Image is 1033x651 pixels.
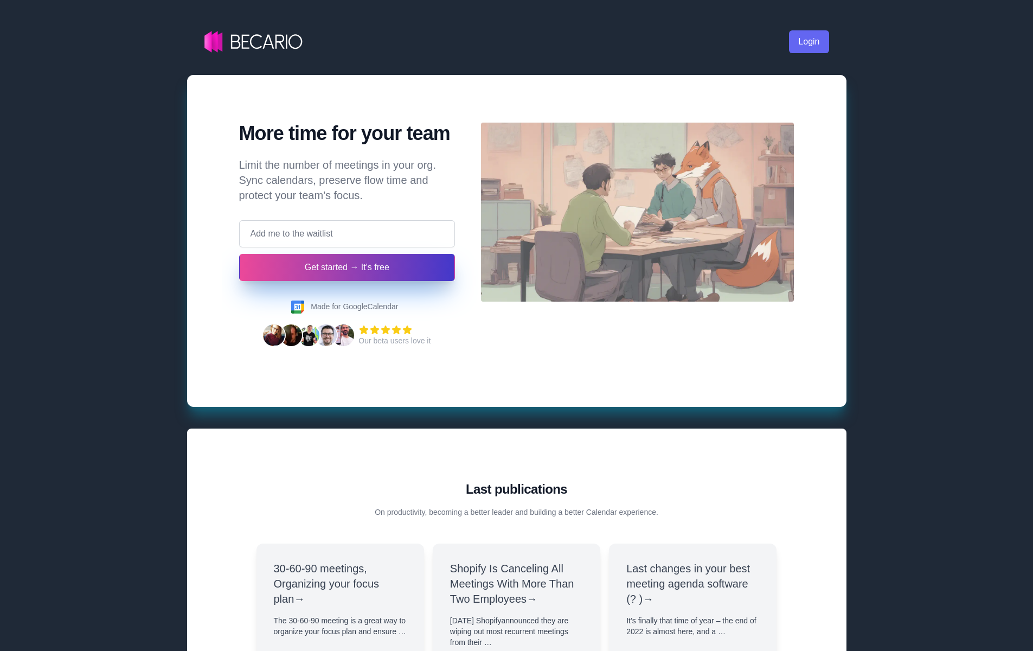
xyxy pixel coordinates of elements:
a: Shopify Is Canceling All Meetings With More Than Two Employees→ [450,561,583,607]
nav: Top [187,9,846,75]
h3: Last changes in your best meeting agenda software (? ) → [626,561,759,607]
img: An app for people who hate unproductive meetings [481,123,794,302]
a: announced they are wiping out most recurrent meetings from their … [450,616,568,647]
span: Calendar [368,302,399,311]
p: The 30-60-90 meeting is a great way to organize your focus plan and ensure … [274,615,407,637]
a: Last changes in your best meeting agenda software (? )→ [626,561,759,607]
p: On productivity, becoming a better leader and building a better Calendar experience. [239,507,794,518]
p: Limit the number of meetings in your org. Sync calendars, preserve flow time and protect your tea... [239,157,455,203]
a: Login [789,30,829,53]
h3: 30-60-90 meetings, Organizing your focus plan → [274,561,407,607]
button: Get started → It's free [239,254,455,281]
div: Our beta users love it [358,335,431,346]
p: It’s finally that time of year – the end of 2022 is almost here, and a … [626,615,759,637]
div: Made for Google [285,294,409,320]
img: some [291,301,304,314]
h3: Shopify Is Canceling All Meetings With More Than Two Employees → [450,561,583,607]
p: [DATE] Shopify [450,615,583,648]
a: 30-60-90 meetings, Organizing your focus plan→ [274,561,407,607]
input: Add me to the waitlist [239,220,455,247]
h1: More time for your team [239,123,455,144]
h2: Last publications [239,481,794,498]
